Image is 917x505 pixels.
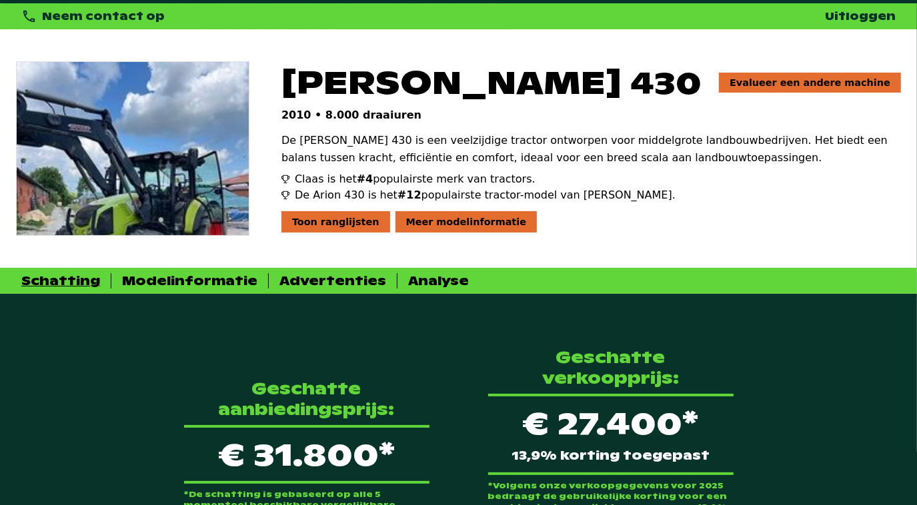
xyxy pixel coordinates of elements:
span: [PERSON_NAME] 430 [281,61,702,103]
span: #4 [357,173,373,185]
img: Claas Arion 430 [17,62,249,235]
p: Geschatte aanbiedingsprijs: [184,378,429,420]
div: Meer modelinformatie [395,211,538,233]
a: Evalueer een andere machine [719,73,901,93]
div: Modelinformatie [122,273,257,288]
div: Toon ranglijsten [281,211,390,233]
p: De [PERSON_NAME] 430 is een veelzijdige tractor ontworpen voor middelgrote landbouwbedrijven. Het... [281,132,901,166]
span: Claas is het populairste merk van tractors. [295,171,536,187]
div: € 27.400* [488,394,734,475]
div: Advertenties [279,273,386,288]
div: Neem contact op [21,9,165,24]
span: 13,9% korting toegepast [512,450,710,462]
a: Uitloggen [825,9,896,23]
p: Geschatte verkoopprijs: [488,347,734,388]
span: De Arion 430 is het populairste tractor-model van [PERSON_NAME]. [295,187,676,203]
div: Schatting [21,273,100,288]
div: Analyse [408,273,469,288]
span: #12 [397,189,421,201]
p: 2010 • 8.000 draaiuren [281,109,901,121]
span: Neem contact op [42,9,165,23]
p: € 31.800* [184,425,429,484]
